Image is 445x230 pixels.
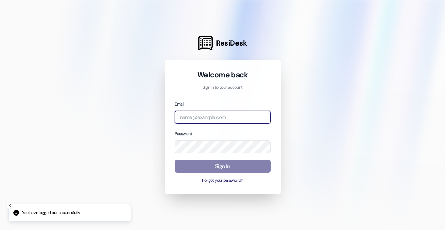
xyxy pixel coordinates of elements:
p: Sign in to your account [175,84,271,91]
label: Password [175,131,192,137]
input: name@example.com [175,111,271,124]
h1: Welcome back [175,70,271,80]
span: ResiDesk [216,38,247,48]
button: Close toast [6,202,13,209]
label: Email [175,101,184,107]
button: Sign In [175,160,271,173]
img: ResiDesk Logo [198,36,213,50]
p: You have logged out successfully [22,210,80,216]
button: Forgot your password? [175,178,271,184]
